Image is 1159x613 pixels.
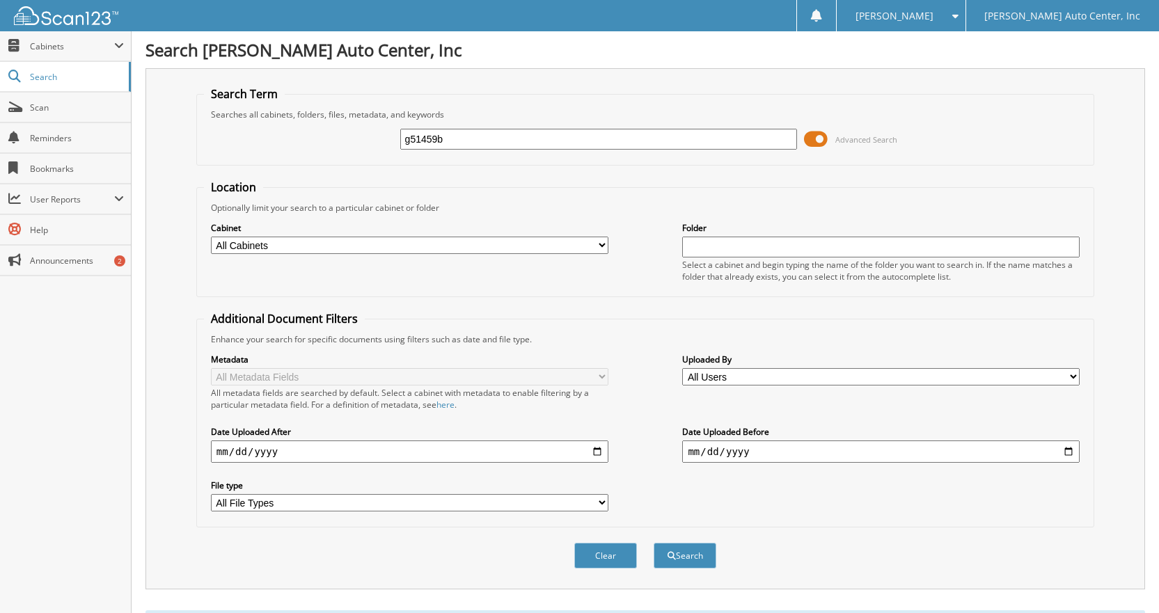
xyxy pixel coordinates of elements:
span: [PERSON_NAME] Auto Center, Inc [984,12,1140,20]
span: [PERSON_NAME] [856,12,933,20]
button: Clear [574,543,637,568]
label: Uploaded By [682,353,1080,365]
div: Enhance your search for specific documents using filters such as date and file type. [204,333,1087,345]
label: Date Uploaded Before [682,426,1080,438]
span: User Reports [30,193,114,205]
span: Advanced Search [835,134,897,145]
label: Metadata [211,353,608,365]
label: File type [211,479,608,491]
label: Folder [682,222,1080,234]
span: Search [30,71,122,83]
span: Help [30,224,124,236]
a: here [436,399,455,411]
legend: Additional Document Filters [204,311,365,326]
div: All metadata fields are searched by default. Select a cabinet with metadata to enable filtering b... [211,387,608,411]
span: Announcements [30,255,124,266]
div: Searches all cabinets, folders, files, metadata, and keywords [204,109,1087,120]
img: scan123-logo-white.svg [14,6,118,25]
input: end [682,440,1080,463]
div: 2 [114,255,125,266]
div: Optionally limit your search to a particular cabinet or folder [204,202,1087,214]
label: Cabinet [211,222,608,234]
input: start [211,440,608,463]
label: Date Uploaded After [211,426,608,438]
span: Scan [30,102,124,113]
button: Search [654,543,716,568]
h1: Search [PERSON_NAME] Auto Center, Inc [145,38,1145,61]
div: Select a cabinet and begin typing the name of the folder you want to search in. If the name match... [682,259,1080,282]
legend: Search Term [204,86,285,102]
span: Cabinets [30,40,114,52]
span: Bookmarks [30,163,124,175]
legend: Location [204,180,263,195]
span: Reminders [30,132,124,144]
